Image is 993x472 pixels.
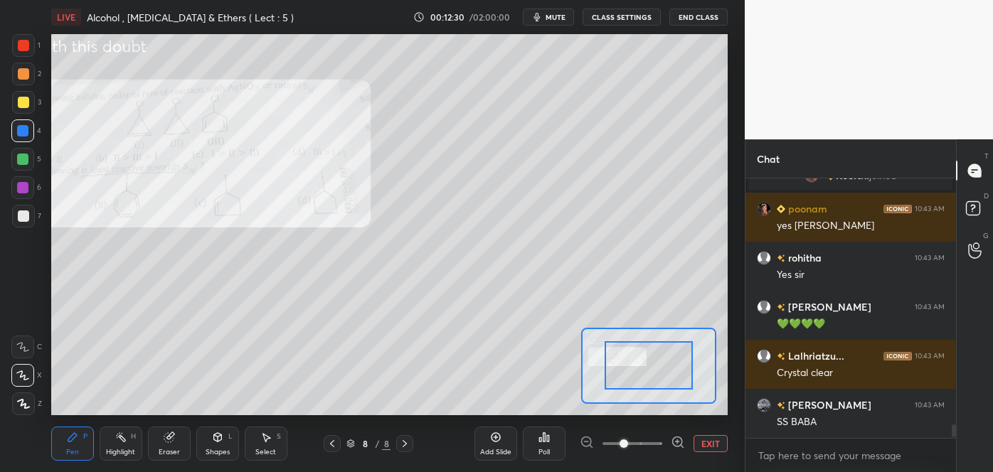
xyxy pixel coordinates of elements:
[785,250,822,265] h6: rohitha
[12,91,41,114] div: 3
[375,439,379,448] div: /
[66,449,79,456] div: Pen
[583,9,661,26] button: CLASS SETTINGS
[777,353,785,360] img: no-rating-badge.077c3623.svg
[915,254,945,262] div: 10:43 AM
[546,12,565,22] span: mute
[745,140,791,178] p: Chat
[757,349,771,363] img: default.png
[11,364,42,387] div: X
[83,433,87,440] div: P
[757,300,771,314] img: default.png
[777,254,785,262] img: no-rating-badge.077c3623.svg
[277,433,281,440] div: S
[523,9,574,26] button: mute
[12,63,41,85] div: 2
[984,151,989,161] p: T
[777,205,785,213] img: Learner_Badge_beginner_1_8b307cf2a0.svg
[358,439,372,448] div: 8
[480,449,511,456] div: Add Slide
[777,317,945,331] div: 💚💚💚💚
[915,303,945,311] div: 10:43 AM
[777,366,945,380] div: Crystal clear
[382,437,391,450] div: 8
[51,9,81,26] div: LIVE
[785,299,871,314] h6: [PERSON_NAME]
[694,435,728,452] button: EXIT
[11,176,41,199] div: 6
[915,352,945,360] div: 10:43 AM
[757,202,771,216] img: 1dc44c82a9514b0187a10a496f6ebd69.jpg
[785,397,871,412] h6: [PERSON_NAME]
[11,336,42,358] div: C
[915,205,945,213] div: 10:43 AM
[131,433,136,440] div: H
[757,398,771,412] img: 1bae4821f9204ec8aa2a3ed3c9ca926c.jpg
[669,9,728,26] button: End Class
[757,251,771,265] img: default.png
[785,348,844,363] h6: Lalhriatzu...
[777,304,785,311] img: no-rating-badge.077c3623.svg
[785,201,827,216] h6: poonam
[12,392,42,415] div: Z
[87,11,294,24] h4: Alcohol , [MEDICAL_DATA] & Ethers ( Lect : 5 )
[12,205,41,227] div: 7
[228,433,233,440] div: L
[869,170,897,181] span: joined
[883,352,912,360] img: iconic-dark.1390631f.png
[12,34,41,57] div: 1
[106,449,135,456] div: Highlight
[159,449,180,456] div: Eraser
[915,401,945,409] div: 10:43 AM
[11,119,41,142] div: 4
[206,449,230,456] div: Shapes
[883,205,912,213] img: iconic-dark.1390631f.png
[836,170,869,181] span: Keerthi
[777,415,945,429] div: SS BABA
[984,191,989,201] p: D
[983,230,989,241] p: G
[777,219,945,233] div: yes [PERSON_NAME]
[777,402,785,409] img: no-rating-badge.077c3623.svg
[255,449,276,456] div: Select
[745,178,956,438] div: grid
[777,268,945,282] div: Yes sir
[11,148,41,171] div: 5
[538,449,550,456] div: Poll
